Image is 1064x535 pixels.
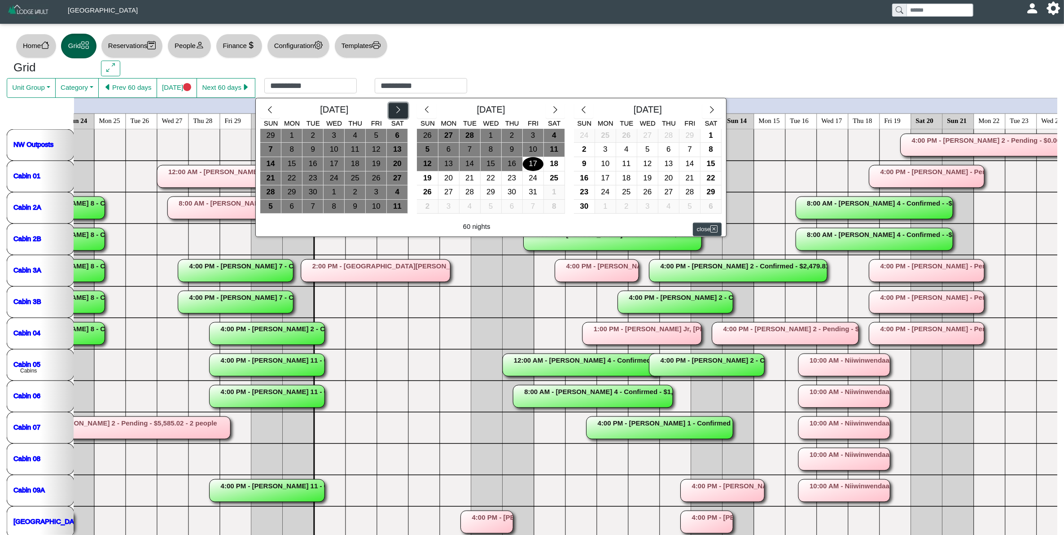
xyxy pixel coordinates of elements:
div: 5 [481,200,501,214]
button: 15 [481,157,502,171]
button: 13 [387,143,408,157]
button: 6 [387,129,408,143]
div: 27 [438,129,459,143]
div: 3 [523,129,543,143]
div: 9 [502,143,522,157]
div: 25 [595,129,616,143]
svg: chevron right [394,105,403,114]
button: 16 [574,171,595,186]
div: 25 [616,185,637,199]
button: 7 [260,143,281,157]
div: 1 [701,129,721,143]
button: 3 [324,129,345,143]
span: Mon [598,119,613,127]
button: 9 [345,200,366,214]
button: 8 [281,143,302,157]
button: 22 [701,171,722,186]
div: [DATE] [437,103,546,119]
button: closex square [693,223,722,236]
div: 17 [595,171,616,185]
button: 6 [658,143,679,157]
div: [DATE] [280,103,389,119]
div: 9 [345,200,365,214]
div: 11 [544,143,565,157]
button: chevron left [574,103,593,119]
div: 20 [387,157,407,171]
div: 24 [595,185,616,199]
div: 17 [523,157,543,171]
span: Tue [307,119,320,127]
button: 27 [637,129,658,143]
button: chevron right [546,103,565,119]
button: 3 [366,185,387,200]
div: 7 [523,200,543,214]
div: 29 [260,129,281,143]
span: Tue [463,119,477,127]
button: 20 [387,157,408,171]
button: 14 [260,157,281,171]
div: 27 [387,171,407,185]
div: 25 [345,171,365,185]
button: 21 [679,171,701,186]
button: 3 [438,200,460,214]
div: 3 [366,185,386,199]
button: 18 [345,157,366,171]
div: 4 [544,129,565,143]
button: 11 [616,157,637,171]
button: 20 [438,171,460,186]
div: 5 [366,129,386,143]
button: 22 [281,171,302,186]
div: 14 [460,157,480,171]
button: 6 [502,200,523,214]
button: 5 [481,200,502,214]
div: 16 [302,157,323,171]
button: 12 [637,157,658,171]
button: 27 [438,185,460,200]
button: 10 [523,143,544,157]
button: 28 [460,129,481,143]
div: 5 [260,200,281,214]
div: 1 [324,185,344,199]
button: 2 [417,200,438,214]
button: 6 [701,200,722,214]
div: 24 [324,171,344,185]
button: 10 [366,200,387,214]
button: 12 [366,143,387,157]
div: 26 [637,185,658,199]
div: 6 [502,200,522,214]
button: 24 [595,185,616,200]
div: 1 [544,185,565,199]
button: 8 [701,143,722,157]
button: 4 [460,200,481,214]
div: 22 [701,171,721,185]
button: 3 [595,143,616,157]
div: 16 [574,171,595,185]
div: 30 [574,200,595,214]
div: 5 [417,143,438,157]
div: 4 [345,129,365,143]
div: 8 [481,143,501,157]
button: 6 [281,200,302,214]
div: 4 [658,200,679,214]
button: 24 [324,171,345,186]
div: 10 [324,143,344,157]
div: 28 [460,129,480,143]
button: 4 [544,129,565,143]
span: Sun [420,119,435,127]
div: 24 [523,171,543,185]
button: 13 [438,157,460,171]
button: 1 [544,185,565,200]
div: 3 [324,129,344,143]
button: 9 [302,143,324,157]
div: 9 [574,157,595,171]
div: 30 [302,185,323,199]
div: 30 [502,185,522,199]
div: 9 [302,143,323,157]
div: 2 [345,185,365,199]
